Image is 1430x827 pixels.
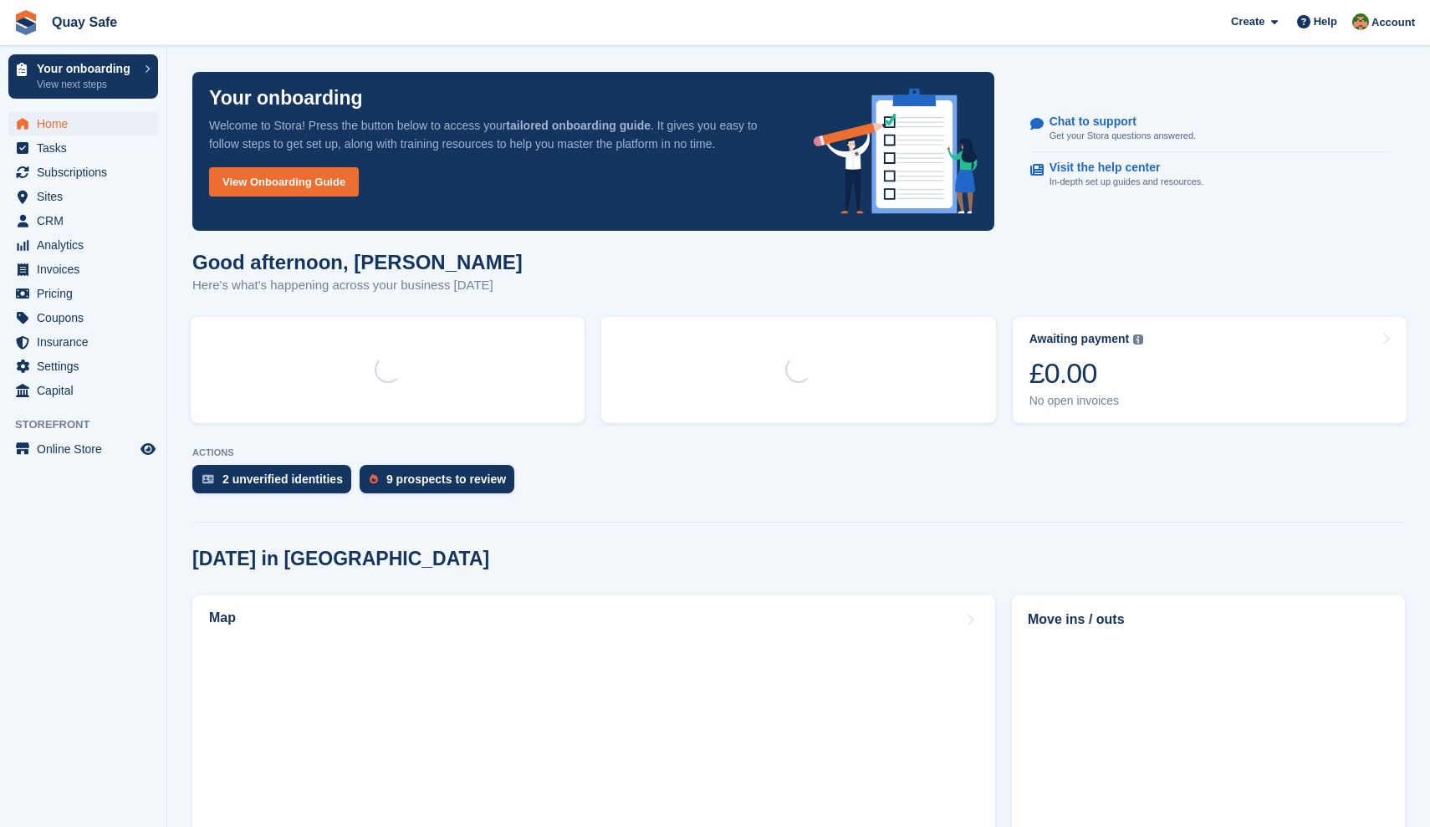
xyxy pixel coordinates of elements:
[37,136,137,160] span: Tasks
[209,89,363,108] p: Your onboarding
[8,161,158,184] a: menu
[222,472,343,486] div: 2 unverified identities
[1029,332,1130,346] div: Awaiting payment
[202,474,214,484] img: verify_identity-adf6edd0f0f0b5bbfe63781bf79b02c33cf7c696d77639b501bdc392416b5a36.svg
[8,379,158,402] a: menu
[1050,115,1182,129] p: Chat to support
[1028,610,1389,630] h2: Move ins / outs
[37,161,137,184] span: Subscriptions
[37,437,137,461] span: Online Store
[1133,334,1143,345] img: icon-info-grey-7440780725fd019a000dd9b08b2336e03edf1995a4989e88bcd33f0948082b44.svg
[8,330,158,354] a: menu
[37,63,136,74] p: Your onboarding
[45,8,124,36] a: Quay Safe
[8,185,158,208] a: menu
[138,439,158,459] a: Preview store
[1050,129,1196,143] p: Get your Stora questions answered.
[1029,394,1144,408] div: No open invoices
[8,306,158,329] a: menu
[8,355,158,378] a: menu
[209,167,359,197] a: View Onboarding Guide
[1050,175,1204,189] p: In-depth set up guides and resources.
[506,119,651,132] strong: tailored onboarding guide
[192,276,523,295] p: Here's what's happening across your business [DATE]
[192,548,489,570] h2: [DATE] in [GEOGRAPHIC_DATA]
[1013,317,1407,423] a: Awaiting payment £0.00 No open invoices
[1029,356,1144,391] div: £0.00
[192,251,523,273] h1: Good afternoon, [PERSON_NAME]
[37,185,137,208] span: Sites
[8,112,158,135] a: menu
[37,306,137,329] span: Coupons
[37,355,137,378] span: Settings
[8,233,158,257] a: menu
[1050,161,1191,175] p: Visit the help center
[8,258,158,281] a: menu
[1030,106,1389,152] a: Chat to support Get your Stora questions answered.
[1314,13,1337,30] span: Help
[192,447,1405,458] p: ACTIONS
[37,330,137,354] span: Insurance
[8,282,158,305] a: menu
[360,465,523,502] a: 9 prospects to review
[37,379,137,402] span: Capital
[37,258,137,281] span: Invoices
[37,209,137,232] span: CRM
[1352,13,1369,30] img: Fiona Connor
[37,112,137,135] span: Home
[370,474,378,484] img: prospect-51fa495bee0391a8d652442698ab0144808aea92771e9ea1ae160a38d050c398.svg
[37,282,137,305] span: Pricing
[192,465,360,502] a: 2 unverified identities
[209,610,236,625] h2: Map
[1371,14,1415,31] span: Account
[8,136,158,160] a: menu
[8,209,158,232] a: menu
[386,472,506,486] div: 9 prospects to review
[1231,13,1264,30] span: Create
[37,233,137,257] span: Analytics
[814,89,978,214] img: onboarding-info-6c161a55d2c0e0a8cae90662b2fe09162a5109e8cc188191df67fb4f79e88e88.svg
[209,116,787,153] p: Welcome to Stora! Press the button below to access your . It gives you easy to follow steps to ge...
[8,437,158,461] a: menu
[8,54,158,99] a: Your onboarding View next steps
[37,77,136,92] p: View next steps
[1030,152,1389,197] a: Visit the help center In-depth set up guides and resources.
[15,416,166,433] span: Storefront
[13,10,38,35] img: stora-icon-8386f47178a22dfd0bd8f6a31ec36ba5ce8667c1dd55bd0f319d3a0aa187defe.svg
